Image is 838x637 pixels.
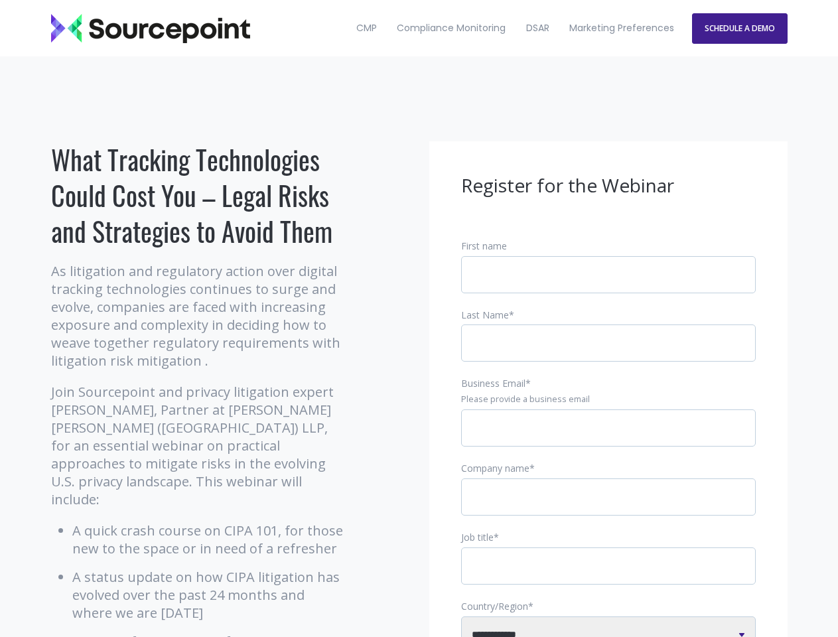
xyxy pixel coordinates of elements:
[461,600,528,612] span: Country/Region
[51,262,346,370] p: As litigation and regulatory action over digital tracking technologies continues to surge and evo...
[51,141,346,249] h1: What Tracking Technologies Could Cost You – Legal Risks and Strategies to Avoid Them
[461,173,756,198] h3: Register for the Webinar
[461,531,494,543] span: Job title
[72,522,346,557] li: A quick crash course on CIPA 101, for those new to the space or in need of a refresher
[461,240,507,252] span: First name
[51,383,346,508] p: Join Sourcepoint and privacy litigation expert [PERSON_NAME], Partner at [PERSON_NAME] [PERSON_NA...
[692,13,788,44] a: SCHEDULE A DEMO
[461,309,509,321] span: Last Name
[51,14,250,43] img: Sourcepoint_logo_black_transparent (2)-2
[461,393,756,405] legend: Please provide a business email
[461,377,525,389] span: Business Email
[72,568,346,622] li: A status update on how CIPA litigation has evolved over the past 24 months and where we are [DATE]
[461,462,529,474] span: Company name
